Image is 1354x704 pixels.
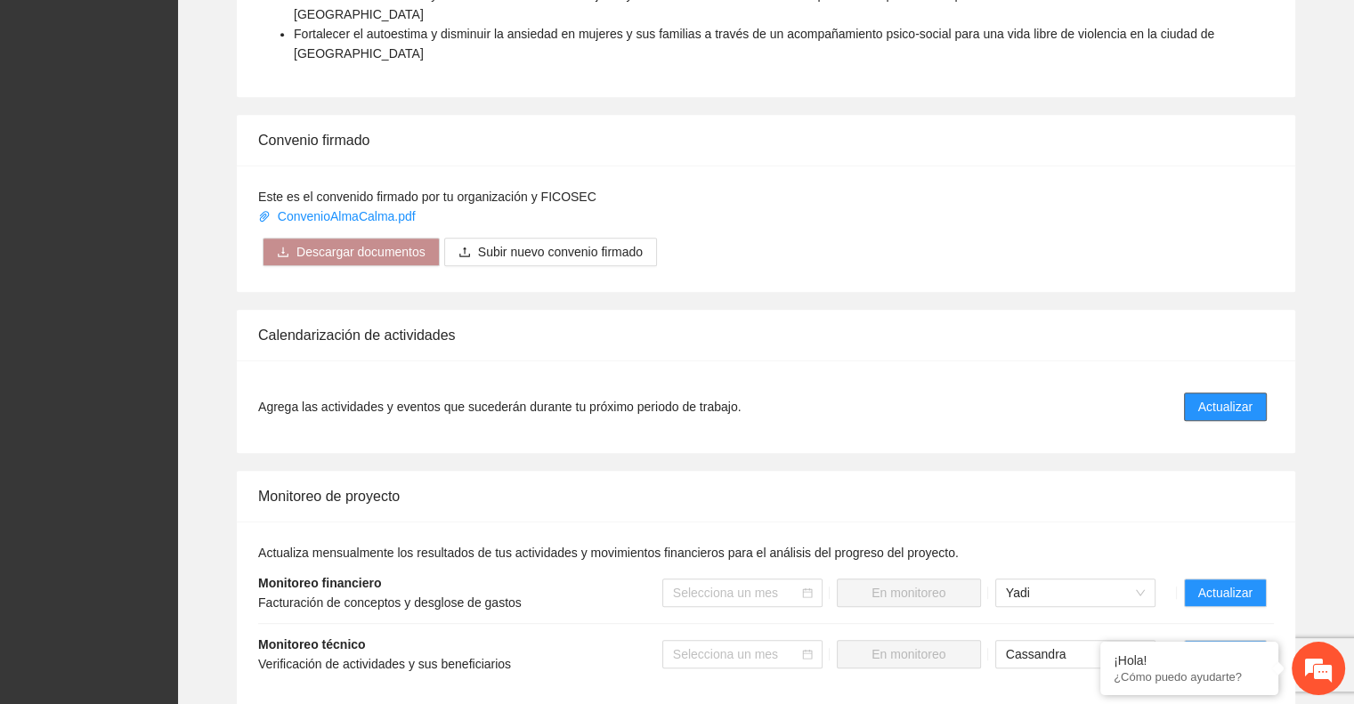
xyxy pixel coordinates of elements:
[478,242,643,262] span: Subir nuevo convenio firmado
[258,115,1274,166] div: Convenio firmado
[9,486,339,548] textarea: Escriba su mensaje y pulse “Intro”
[292,9,335,52] div: Minimizar ventana de chat en vivo
[444,245,657,259] span: uploadSubir nuevo convenio firmado
[103,238,246,417] span: Estamos en línea.
[263,238,440,266] button: downloadDescargar documentos
[258,657,511,671] span: Verificación de actividades y sus beneficiarios
[294,27,1214,61] span: Fortalecer el autoestima y disminuir la ansiedad en mujeres y sus familias a través de un acompañ...
[258,190,596,204] span: Este es el convenido firmado por tu organización y FICOSEC
[258,209,419,223] a: ConvenioAlmaCalma.pdf
[258,471,1274,522] div: Monitoreo de proyecto
[258,310,1274,360] div: Calendarización de actividades
[1184,640,1267,668] button: Actualizar
[258,595,522,610] span: Facturación de conceptos y desglose de gastos
[258,576,381,590] strong: Monitoreo financiero
[458,246,471,260] span: upload
[1198,583,1253,603] span: Actualizar
[1184,392,1267,421] button: Actualizar
[802,587,813,598] span: calendar
[1006,579,1145,606] span: Yadi
[258,210,271,223] span: paper-clip
[277,246,289,260] span: download
[1198,397,1253,417] span: Actualizar
[1006,641,1145,668] span: Cassandra
[444,238,657,266] button: uploadSubir nuevo convenio firmado
[296,242,426,262] span: Descargar documentos
[1114,653,1265,668] div: ¡Hola!
[258,637,366,651] strong: Monitoreo técnico
[258,397,741,417] span: Agrega las actividades y eventos que sucederán durante tu próximo periodo de trabajo.
[1114,670,1265,684] p: ¿Cómo puedo ayudarte?
[802,649,813,659] span: calendar
[1184,579,1267,607] button: Actualizar
[93,91,299,114] div: Chatee con nosotros ahora
[258,546,959,560] span: Actualiza mensualmente los resultados de tus actividades y movimientos financieros para el anális...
